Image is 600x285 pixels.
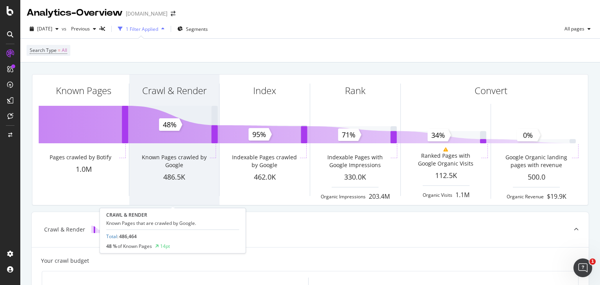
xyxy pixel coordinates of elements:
span: All pages [561,25,584,32]
div: Indexable Pages with Google Impressions [321,153,389,169]
span: vs [62,25,68,32]
button: [DATE] [27,23,62,35]
div: arrow-right-arrow-left [171,11,175,16]
div: 203.4M [369,192,390,201]
div: Your crawl budget [41,257,89,265]
div: CRAWL & RENDER [106,212,239,218]
div: : [106,233,137,240]
div: 462.0K [220,172,310,182]
img: block-icon [91,226,104,233]
div: [DOMAIN_NAME] [126,10,168,18]
div: Organic Impressions [321,193,366,200]
span: 2025 Sep. 5th [37,25,52,32]
span: 1 [589,258,596,265]
button: Previous [68,23,99,35]
div: 48 % [106,243,152,249]
div: Known Pages crawled by Google [140,153,208,169]
div: Rank [345,84,366,97]
div: Known Pages [56,84,111,97]
button: 1 Filter Applied [115,23,168,35]
span: Search Type [30,47,57,53]
iframe: Intercom live chat [573,258,592,277]
span: = [58,47,61,53]
span: Previous [68,25,90,32]
div: 486.5K [129,172,220,182]
div: 1 Filter Applied [126,26,158,32]
div: Index [253,84,276,97]
div: Crawl & Render [44,226,85,233]
button: Segments [174,23,211,35]
div: 1.0M [39,164,129,175]
div: Known Pages that are crawled by Google. [106,220,239,226]
div: 330.0K [310,172,400,182]
span: Segments [186,26,208,32]
a: Total [106,233,117,240]
div: Crawl & Render [142,84,207,97]
span: All [62,45,67,56]
div: 14pt [160,243,170,249]
div: Pages crawled by Botify [50,153,111,161]
div: Indexable Pages crawled by Google [230,153,298,169]
button: All pages [561,23,594,35]
span: of Known Pages [118,243,152,249]
div: Analytics - Overview [27,6,123,20]
span: 486,464 [119,233,137,240]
